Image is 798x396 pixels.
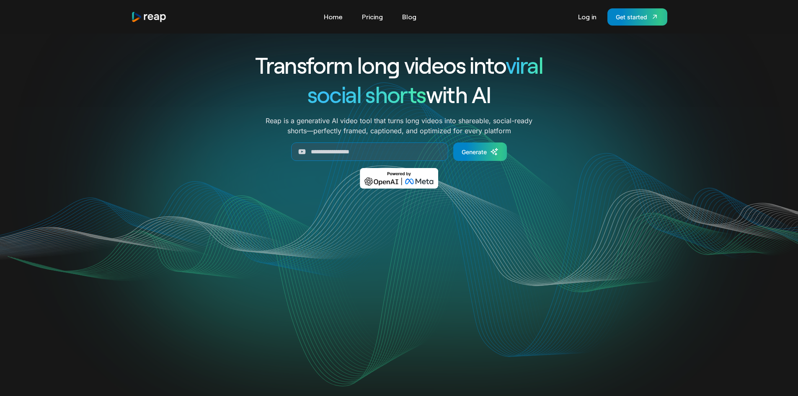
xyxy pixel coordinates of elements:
[320,10,347,23] a: Home
[574,10,601,23] a: Log in
[225,142,573,161] form: Generate Form
[225,50,573,80] h1: Transform long videos into
[266,116,532,136] p: Reap is a generative AI video tool that turns long videos into shareable, social-ready shorts—per...
[360,168,438,189] img: Powered by OpenAI & Meta
[358,10,387,23] a: Pricing
[607,8,667,26] a: Get started
[230,201,568,370] video: Your browser does not support the video tag.
[462,148,487,156] div: Generate
[453,142,507,161] a: Generate
[506,51,543,78] span: viral
[131,11,167,23] a: home
[225,80,573,109] h1: with AI
[398,10,421,23] a: Blog
[616,13,647,21] div: Get started
[307,80,426,108] span: social shorts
